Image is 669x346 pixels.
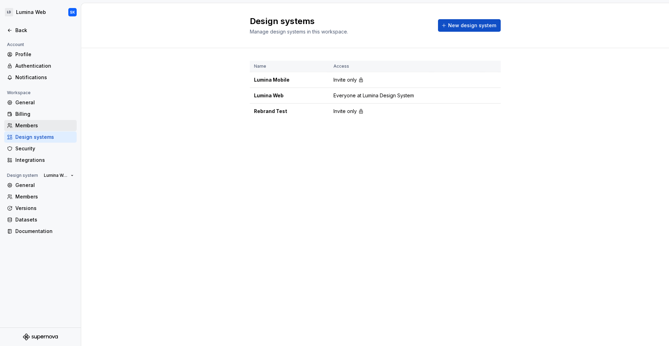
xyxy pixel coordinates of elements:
h2: Design systems [250,16,430,27]
a: Members [4,191,77,202]
div: Profile [15,51,74,58]
span: Invite only [333,76,357,83]
div: Design system [4,171,41,180]
a: Profile [4,49,77,60]
div: Versions [15,205,74,212]
a: Security [4,143,77,154]
svg: Supernova Logo [23,333,58,340]
div: Design systems [15,134,74,141]
span: Lumina Web [44,173,68,178]
a: Documentation [4,226,77,237]
a: Authentication [4,60,77,72]
div: General [15,182,74,189]
th: Access [329,61,431,72]
div: Lumina Web [16,9,46,16]
a: General [4,97,77,108]
div: Back [15,27,74,34]
div: Datasets [15,216,74,223]
div: Rebrand Test [254,108,325,115]
div: Authentication [15,62,74,69]
span: Everyone at Lumina Design System [333,92,414,99]
div: Lumina Mobile [254,76,325,83]
div: General [15,99,74,106]
div: Members [15,122,74,129]
a: General [4,180,77,191]
span: New design system [448,22,496,29]
a: Datasets [4,214,77,225]
div: Documentation [15,228,74,235]
a: Billing [4,108,77,120]
a: Versions [4,203,77,214]
div: Security [15,145,74,152]
div: Notifications [15,74,74,81]
button: LDLumina WebSK [1,5,79,20]
a: Back [4,25,77,36]
span: Manage design systems in this workspace. [250,29,348,35]
div: Workspace [4,89,33,97]
div: Account [4,40,27,49]
div: Lumina Web [254,92,325,99]
a: Notifications [4,72,77,83]
span: Invite only [333,108,357,115]
div: Integrations [15,157,74,164]
button: New design system [438,19,501,32]
div: Billing [15,111,74,118]
a: Integrations [4,155,77,166]
div: LD [5,8,13,16]
div: Members [15,193,74,200]
a: Members [4,120,77,131]
a: Design systems [4,131,77,143]
th: Name [250,61,329,72]
div: SK [70,9,75,15]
